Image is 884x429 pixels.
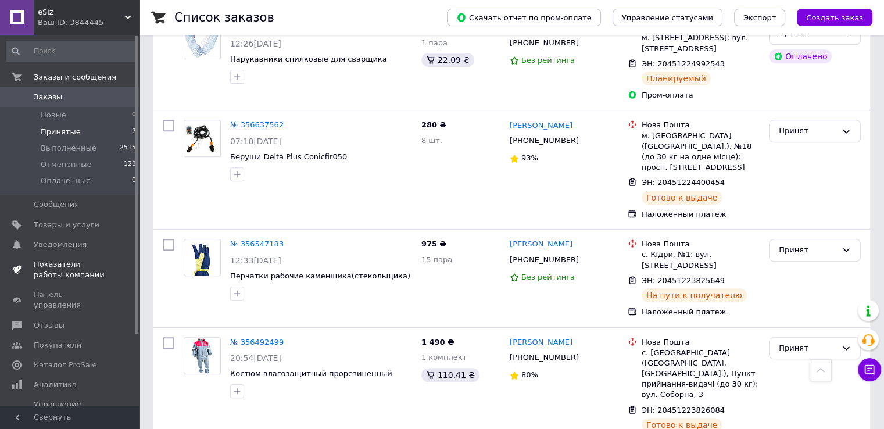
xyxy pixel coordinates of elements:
h1: Список заказов [174,10,274,24]
span: 975 ₴ [421,239,446,248]
div: Принят [779,244,837,256]
div: Принят [779,125,837,137]
span: Без рейтинга [521,273,575,281]
span: 93% [521,153,538,162]
div: с. Кідри, №1: вул. [STREET_ADDRESS] [642,249,760,270]
a: № 356637562 [230,120,284,129]
div: [PHONE_NUMBER] [507,252,581,267]
span: Без рейтинга [521,56,575,65]
span: 280 ₴ [421,120,446,129]
div: Нова Пошта [642,239,760,249]
span: 12:33[DATE] [230,256,281,265]
span: 20:54[DATE] [230,353,281,363]
a: Костюм влагозащитный прорезиненный [230,369,392,378]
span: 1 490 ₴ [421,338,454,346]
div: [PHONE_NUMBER] [507,133,581,148]
button: Создать заказ [797,9,872,26]
span: 0 [132,176,136,186]
span: Показатели работы компании [34,259,108,280]
a: [PERSON_NAME] [510,239,572,250]
span: ЭН: 20451223826084 [642,406,725,414]
span: Скачать отчет по пром-оплате [456,12,592,23]
span: 15 пара [421,255,452,264]
span: Уведомления [34,239,87,250]
img: Фото товару [184,23,220,58]
a: Фото товару [184,22,221,59]
div: м. [GEOGRAPHIC_DATA] ([GEOGRAPHIC_DATA].), №18 (до 30 кг на одне місце): просп. [STREET_ADDRESS] [642,131,760,173]
a: Создать заказ [785,13,872,22]
button: Чат с покупателем [858,358,881,381]
span: Заказы и сообщения [34,72,116,83]
a: [PERSON_NAME] [510,337,572,348]
div: Наложенный платеж [642,209,760,220]
div: На пути к получателю [642,288,747,302]
a: Фото товару [184,120,221,157]
div: Планируемый [642,71,711,85]
span: Заказы [34,92,62,102]
span: Создать заказ [806,13,863,22]
span: Сообщения [34,199,79,210]
span: 80% [521,370,538,379]
span: ЭН: 20451223825649 [642,276,725,285]
span: Каталог ProSale [34,360,96,370]
span: Управление статусами [622,13,713,22]
span: 7 [132,127,136,137]
img: Фото товару [184,124,220,153]
img: Фото товару [192,338,212,374]
div: 110.41 ₴ [421,368,479,382]
span: ЭН: 20451224400454 [642,178,725,187]
div: [PHONE_NUMBER] [507,35,581,51]
span: Управление сайтом [34,399,108,420]
span: 1 комплект [421,353,467,362]
span: 2515 [120,143,136,153]
span: 12:26[DATE] [230,39,281,48]
button: Скачать отчет по пром-оплате [447,9,601,26]
span: Товары и услуги [34,220,99,230]
a: № 356492499 [230,338,284,346]
span: Выполненные [41,143,96,153]
div: Нова Пошта [642,120,760,130]
a: [PERSON_NAME] [510,120,572,131]
a: Фото товару [184,239,221,276]
button: Управление статусами [613,9,722,26]
img: Фото товару [189,239,216,276]
span: 123 [124,159,136,170]
a: Беруши Delta Plus Conicfir050 [230,152,347,161]
div: Нова Пошта [642,337,760,348]
span: Аналитика [34,380,77,390]
span: Новые [41,110,66,120]
div: Принят [779,342,837,355]
span: Экспорт [743,13,776,22]
button: Экспорт [734,9,785,26]
span: 0 [132,110,136,120]
div: Ваш ID: 3844445 [38,17,139,28]
a: № 356547183 [230,239,284,248]
div: с. [GEOGRAPHIC_DATA] ([GEOGRAPHIC_DATA], [GEOGRAPHIC_DATA].), Пункт приймання-видачі (до 30 кг): ... [642,348,760,401]
div: 22.09 ₴ [421,53,474,67]
div: Наложенный платеж [642,307,760,317]
span: Оплаченные [41,176,91,186]
div: [PHONE_NUMBER] [507,350,581,365]
div: Пром-оплата [642,90,760,101]
div: Готово к выдаче [642,191,722,205]
span: Отзывы [34,320,65,331]
div: Оплачено [769,49,832,63]
span: 07:10[DATE] [230,137,281,146]
span: 8 шт. [421,136,442,145]
span: Принятые [41,127,81,137]
a: Фото товару [184,337,221,374]
span: Панель управления [34,289,108,310]
a: Перчатки рабочие каменщика(стекольщика) [230,271,410,280]
span: ЭН: 20451224992543 [642,59,725,68]
span: 1 пара [421,38,448,47]
a: Нарукавники спилковые для сварщика [230,55,387,63]
span: Покупатели [34,340,81,351]
div: м. [STREET_ADDRESS]: вул. [STREET_ADDRESS] [642,33,760,53]
input: Поиск [6,41,137,62]
span: eSiz [38,7,125,17]
span: Отмененные [41,159,91,170]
